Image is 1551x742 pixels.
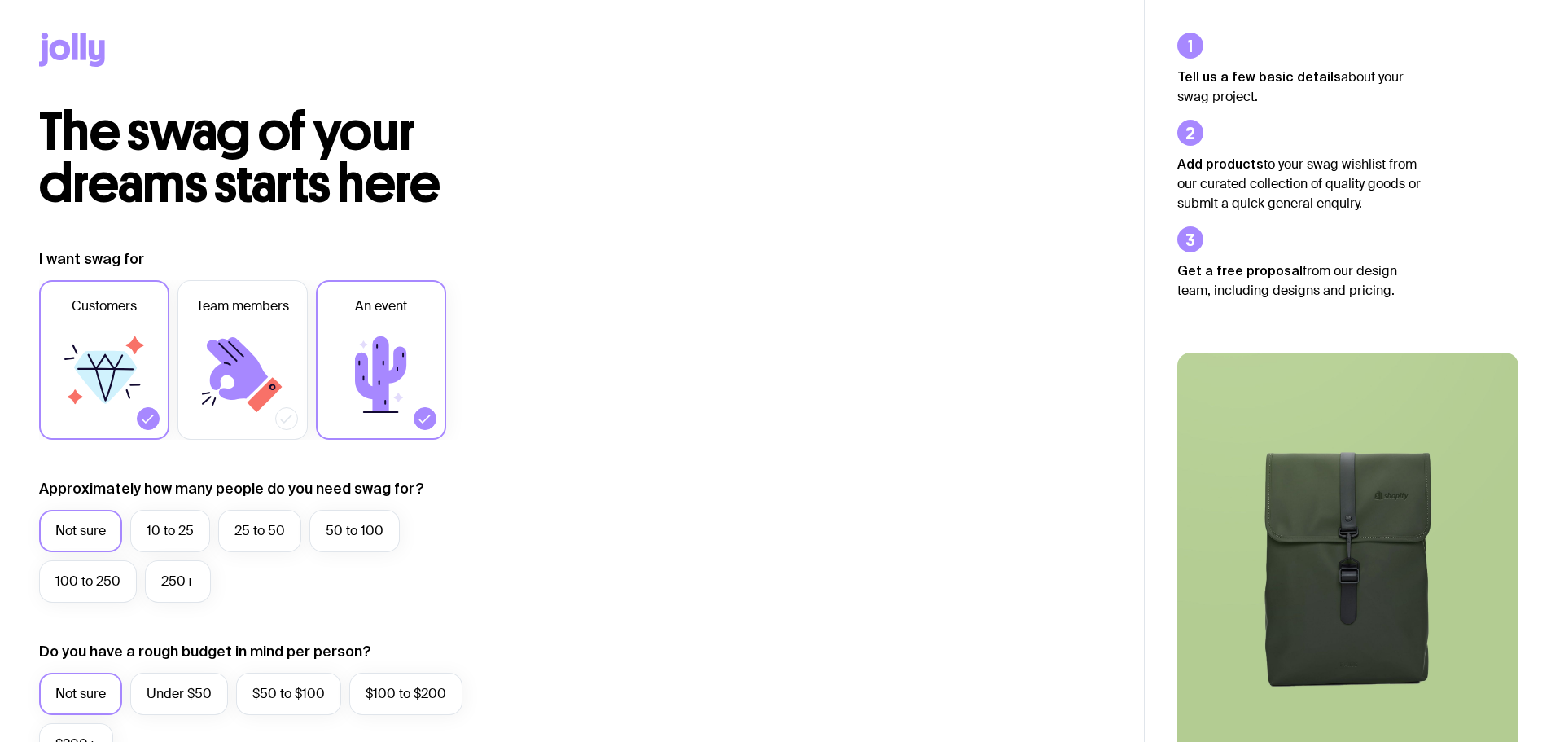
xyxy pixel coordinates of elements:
label: 250+ [145,560,211,603]
p: from our design team, including designs and pricing. [1177,261,1422,301]
label: Not sure [39,510,122,552]
p: to your swag wishlist from our curated collection of quality goods or submit a quick general enqu... [1177,154,1422,213]
span: Customers [72,296,137,316]
strong: Get a free proposal [1177,263,1303,278]
strong: Add products [1177,156,1264,171]
label: Approximately how many people do you need swag for? [39,479,424,498]
label: Do you have a rough budget in mind per person? [39,642,371,661]
label: 100 to 250 [39,560,137,603]
span: Team members [196,296,289,316]
label: 10 to 25 [130,510,210,552]
label: 25 to 50 [218,510,301,552]
label: $100 to $200 [349,673,462,715]
label: $50 to $100 [236,673,341,715]
label: I want swag for [39,249,144,269]
p: about your swag project. [1177,67,1422,107]
span: An event [355,296,407,316]
label: Under $50 [130,673,228,715]
label: Not sure [39,673,122,715]
strong: Tell us a few basic details [1177,69,1341,84]
span: The swag of your dreams starts here [39,99,440,216]
label: 50 to 100 [309,510,400,552]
